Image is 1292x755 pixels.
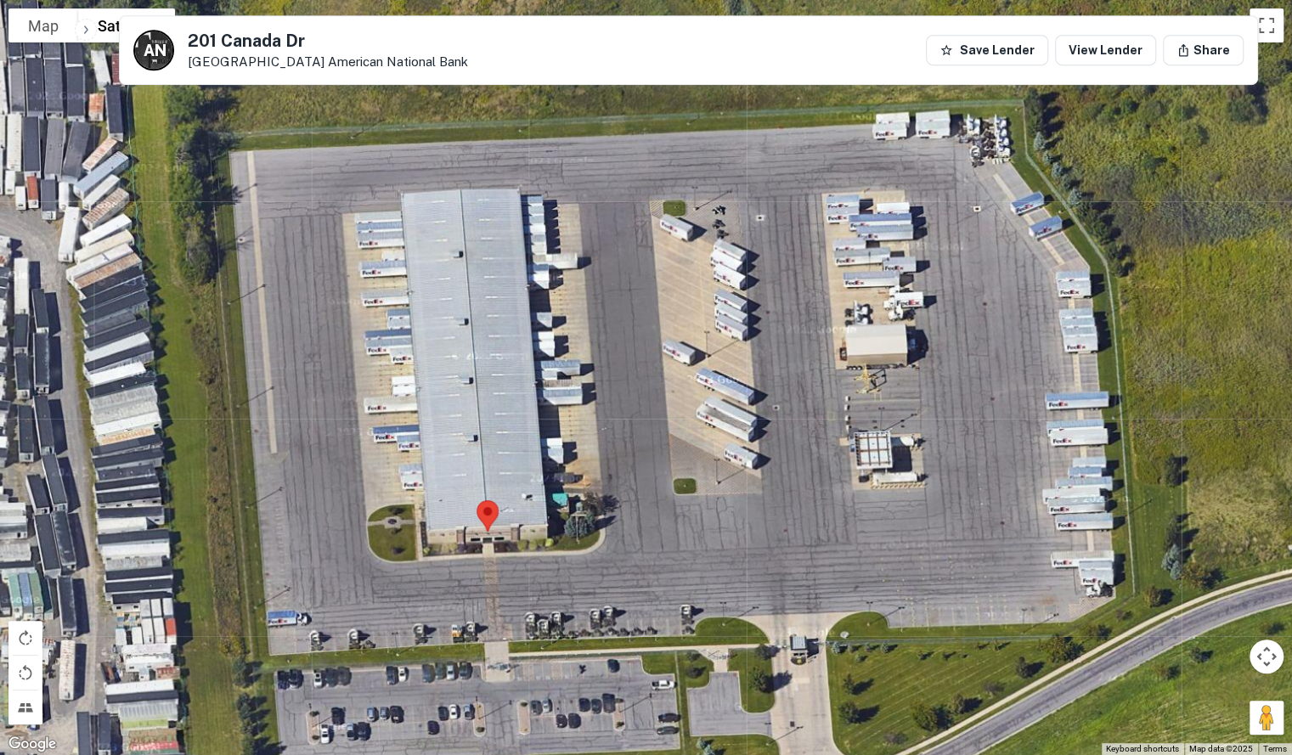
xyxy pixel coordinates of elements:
[1163,35,1244,65] button: Share
[328,54,468,69] a: American National Bank
[144,39,165,62] p: A N
[133,30,174,70] a: A N
[188,32,468,49] h5: 201 Canada Dr
[1207,619,1292,701] iframe: Chat Widget
[926,35,1048,65] button: Save Lender
[1055,35,1156,65] a: View Lender
[188,54,468,70] p: [GEOGRAPHIC_DATA]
